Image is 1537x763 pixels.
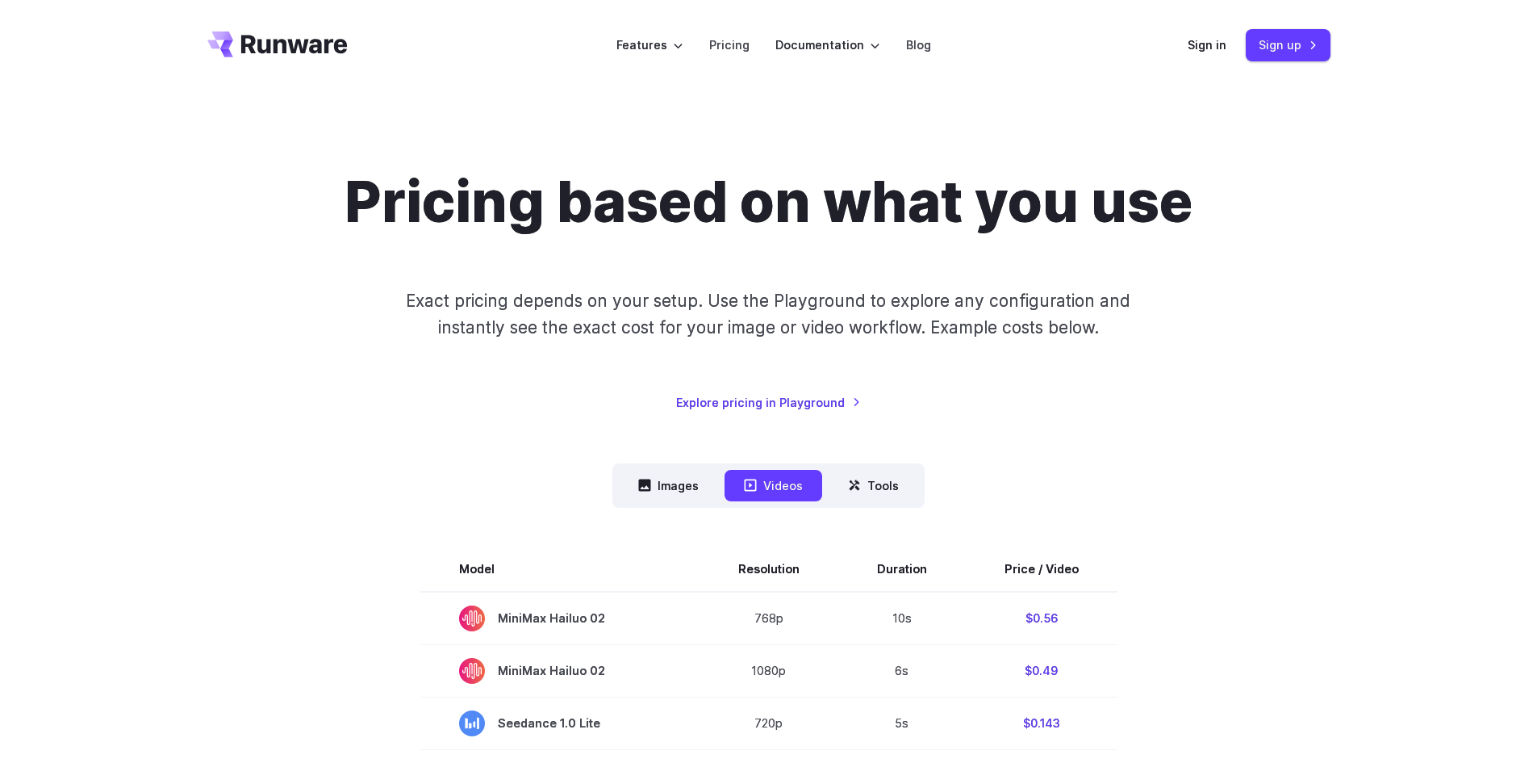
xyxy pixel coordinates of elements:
span: MiniMax Hailuo 02 [459,658,661,684]
p: Exact pricing depends on your setup. Use the Playground to explore any configuration and instantl... [375,287,1161,342]
td: 768p [700,592,838,645]
span: Seedance 1.0 Lite [459,711,661,736]
th: Price / Video [966,547,1117,592]
a: Sign up [1246,29,1330,61]
td: 1080p [700,644,838,697]
td: 720p [700,697,838,749]
td: 6s [838,644,966,697]
th: Resolution [700,547,838,592]
a: Explore pricing in Playground [676,393,861,412]
label: Documentation [775,36,880,54]
th: Model [420,547,700,592]
label: Features [616,36,683,54]
a: Pricing [709,36,750,54]
h1: Pricing based on what you use [345,168,1192,236]
td: 10s [838,592,966,645]
a: Go to / [207,31,348,57]
button: Tools [829,470,918,501]
span: MiniMax Hailuo 02 [459,606,661,631]
a: Blog [906,36,931,54]
td: $0.56 [966,592,1117,645]
th: Duration [838,547,966,592]
button: Images [619,470,718,501]
td: 5s [838,697,966,749]
button: Videos [725,470,822,501]
td: $0.49 [966,644,1117,697]
a: Sign in [1188,36,1226,54]
td: $0.143 [966,697,1117,749]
